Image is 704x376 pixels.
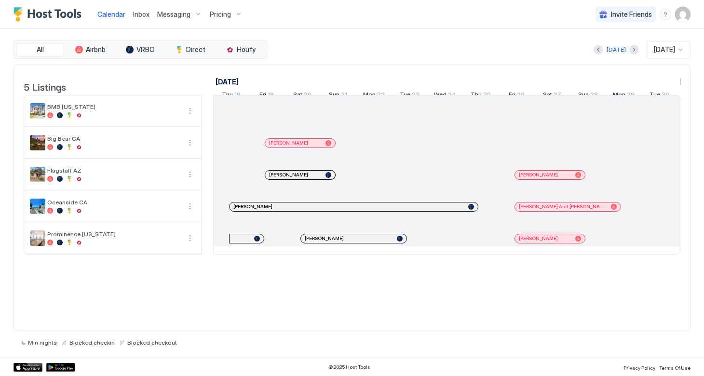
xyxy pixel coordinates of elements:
[233,203,272,210] span: [PERSON_NAME]
[28,339,57,346] span: Min nights
[578,91,589,101] span: Sun
[506,89,527,103] a: September 26, 2025
[471,91,482,101] span: Thu
[291,89,314,103] a: September 20, 2025
[47,230,180,238] span: Prominence [US_STATE]
[304,91,311,101] span: 20
[184,169,196,180] div: menu
[627,91,635,101] span: 29
[47,199,180,206] span: Oceanside CA
[86,45,106,54] span: Airbnb
[184,169,196,180] button: More options
[133,10,149,18] span: Inbox
[127,339,177,346] span: Blocked checkout
[554,91,561,101] span: 27
[400,91,410,101] span: Tue
[30,103,45,119] div: listing image
[184,137,196,148] div: menu
[184,232,196,244] div: menu
[184,232,196,244] button: More options
[305,235,344,242] span: [PERSON_NAME]
[611,10,652,19] span: Invite Friends
[66,43,114,56] button: Airbnb
[594,45,603,54] button: Previous month
[659,362,690,372] a: Terms Of Use
[30,167,45,182] div: listing image
[660,9,671,20] div: menu
[662,91,669,101] span: 30
[46,363,75,372] a: Google Play Store
[47,167,180,174] span: Flagstaff AZ
[37,45,44,54] span: All
[47,103,180,110] span: BMB [US_STATE]
[259,91,266,101] span: Fri
[329,91,339,101] span: Sun
[629,45,639,54] button: Next month
[184,105,196,117] div: menu
[14,40,267,59] div: tab-group
[234,91,241,101] span: 18
[219,89,243,103] a: September 18, 2025
[341,91,347,101] span: 21
[237,45,256,54] span: Houfy
[186,45,205,54] span: Direct
[610,89,637,103] a: September 29, 2025
[397,89,422,103] a: September 23, 2025
[412,91,420,101] span: 23
[136,45,155,54] span: VRBO
[590,91,598,101] span: 28
[543,91,552,101] span: Sat
[361,89,387,103] a: September 22, 2025
[659,365,690,371] span: Terms Of Use
[654,45,675,54] span: [DATE]
[157,10,190,19] span: Messaging
[509,91,515,101] span: Fri
[30,135,45,150] div: listing image
[97,10,125,18] span: Calendar
[647,89,672,103] a: September 30, 2025
[517,91,525,101] span: 26
[184,201,196,212] button: More options
[483,91,491,101] span: 25
[576,89,600,103] a: September 28, 2025
[650,91,660,101] span: Tue
[432,89,459,103] a: September 24, 2025
[166,43,215,56] button: Direct
[268,91,274,101] span: 19
[217,43,265,56] button: Houfy
[213,75,241,89] a: September 18, 2025
[605,44,627,55] button: [DATE]
[14,7,86,22] a: Host Tools Logo
[10,343,33,366] iframe: Intercom live chat
[133,9,149,19] a: Inbox
[97,9,125,19] a: Calendar
[363,91,376,101] span: Mon
[541,89,564,103] a: September 27, 2025
[257,89,276,103] a: September 19, 2025
[519,235,558,242] span: [PERSON_NAME]
[434,91,447,101] span: Wed
[623,365,655,371] span: Privacy Policy
[14,363,42,372] a: App Store
[326,89,350,103] a: September 21, 2025
[30,199,45,214] div: listing image
[269,140,308,146] span: [PERSON_NAME]
[675,7,690,22] div: User profile
[69,339,115,346] span: Blocked checkin
[607,45,626,54] div: [DATE]
[24,79,66,94] span: 5 Listings
[222,91,233,101] span: Thu
[448,91,456,101] span: 24
[184,105,196,117] button: More options
[269,172,308,178] span: [PERSON_NAME]
[468,89,493,103] a: September 25, 2025
[623,362,655,372] a: Privacy Policy
[16,43,64,56] button: All
[519,172,558,178] span: [PERSON_NAME]
[30,230,45,246] div: listing image
[613,91,625,101] span: Mon
[293,91,302,101] span: Sat
[377,91,385,101] span: 22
